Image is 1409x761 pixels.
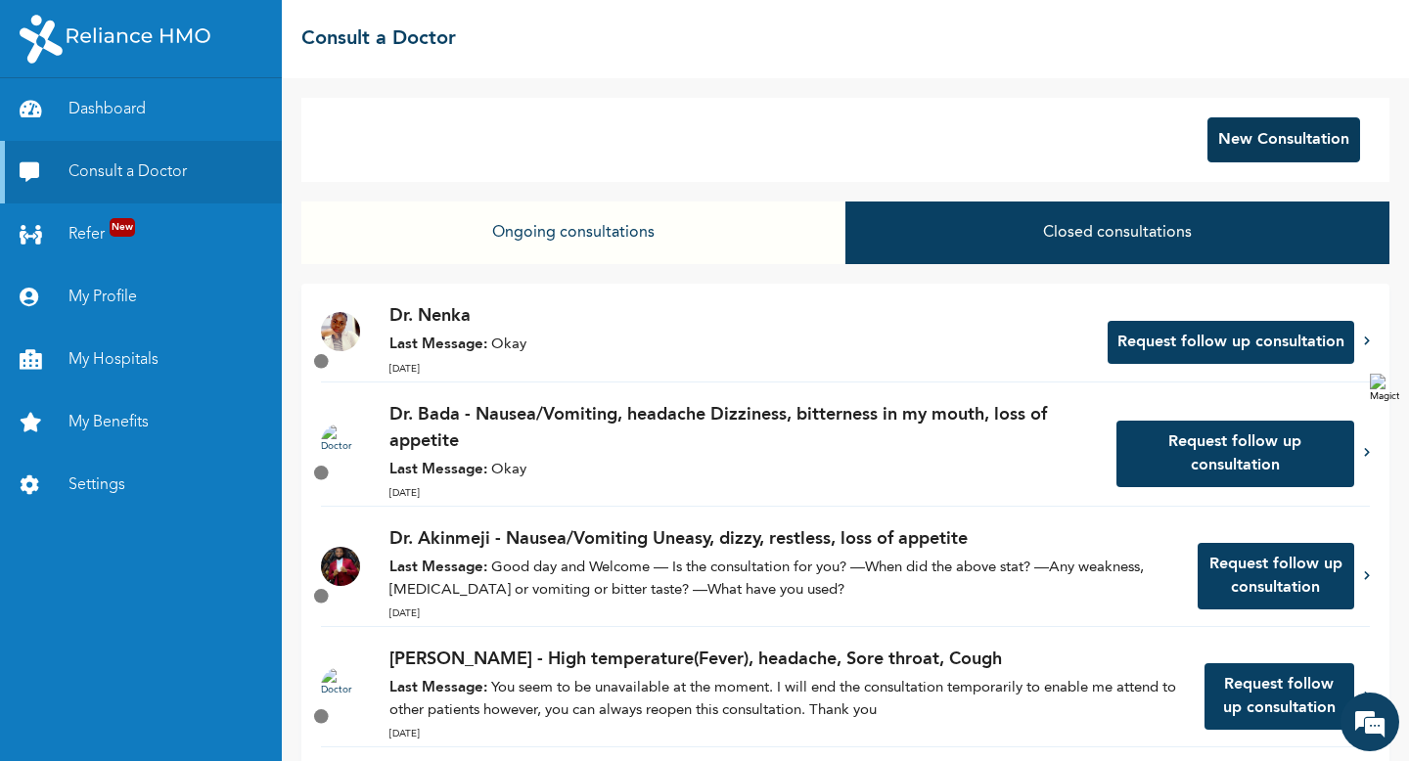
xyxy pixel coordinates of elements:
strong: Last Message: [389,560,487,575]
strong: Last Message: [389,337,487,352]
div: Navigation go back [22,108,51,137]
span: Conversation [10,697,192,711]
img: Doctor [321,547,360,586]
span: We're online! [114,277,270,474]
button: Request follow up consultation [1108,321,1354,364]
p: Dr. Bada - Nausea/Vomiting, headache Dizziness, bitterness in my mouth, loss of appetite [389,402,1097,455]
p: [DATE] [389,486,1097,501]
img: Doctor [321,312,360,351]
img: Doctor [321,667,360,706]
button: New Consultation [1207,117,1360,162]
p: Good day and Welcome — Is the consultation for you? —When did the above stat? —Any weakness, [MED... [389,558,1178,602]
h2: Consult a Doctor [301,24,456,54]
p: Okay [389,335,1088,357]
button: Closed consultations [845,201,1389,264]
img: Doctor [321,424,360,463]
textarea: Type your message and hit 'Enter' [10,595,373,663]
button: Request follow up consultation [1116,421,1354,487]
p: [DATE] [389,606,1178,621]
p: You seem to be unavailable at the moment. I will end the consultation temporarily to enable me at... [389,678,1185,722]
button: Request follow up consultation [1198,543,1354,609]
p: [DATE] [389,727,1185,741]
img: d_794563401_company_1708531726252_794563401 [66,98,109,147]
p: [PERSON_NAME] - High temperature(Fever), headache, Sore throat, Cough [389,647,1185,673]
p: Okay [389,460,1097,482]
p: Dr. Akinmeji - Nausea/Vomiting Uneasy, dizzy, restless, loss of appetite [389,526,1178,553]
p: [DATE] [389,362,1088,377]
div: Minimize live chat window [321,10,368,57]
p: Dr. Nenka [389,303,1088,330]
img: RelianceHMO's Logo [20,15,210,64]
strong: Last Message: [389,681,487,695]
button: Ongoing consultations [301,201,845,264]
button: Request follow up consultation [1204,663,1354,730]
strong: Last Message: [389,463,487,477]
div: FAQs [192,663,374,724]
span: New [110,218,135,237]
div: Chat with us now [131,110,358,135]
